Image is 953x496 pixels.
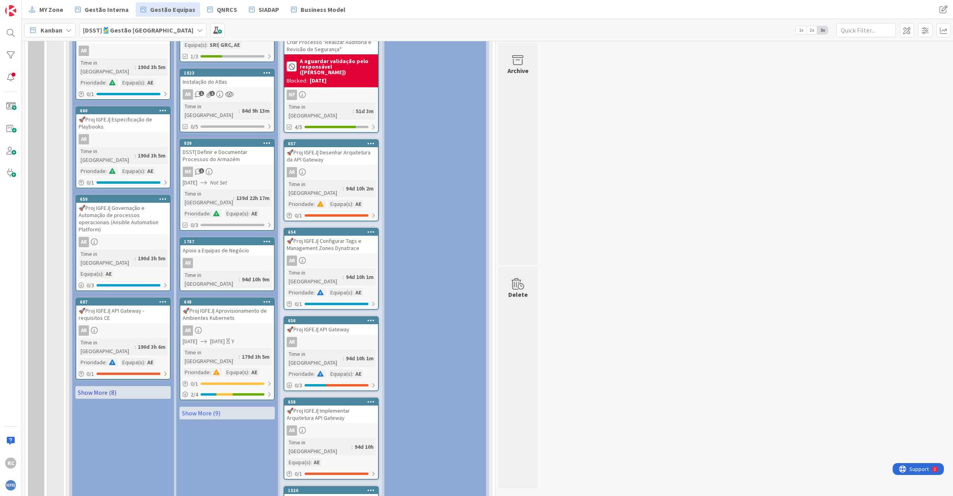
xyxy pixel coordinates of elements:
div: 🚀Proj IGFEJ| API Gateway [284,324,378,335]
span: 1 [199,91,204,96]
div: 660 [80,108,170,113]
span: 0 / 1 [191,380,198,388]
div: 656 [284,317,378,324]
a: Gestão Equipas [136,2,200,17]
div: AE [145,167,155,175]
div: AE [353,200,363,208]
i: Not Set [210,179,227,186]
span: Gestão Equipas [150,5,195,14]
span: : [314,369,315,378]
div: 🚀Proj IGFEJ| Implementar Arquitetura API Gateway [284,406,378,423]
div: 659🚀Proj IGFEJ| Governação e Automação de processos operacionais (Ansible Automation Platform) [76,196,170,235]
span: 2 / 4 [191,390,198,399]
div: 660🚀Proj IGFEJ| Especificação de Playbooks [76,107,170,132]
div: 939DSST| Definir e Documentar Processos do Armazém [180,140,274,164]
span: 4/5 [295,123,302,131]
div: Equipa(s) [79,269,102,278]
div: 0/3 [76,281,170,290]
span: : [106,78,107,87]
div: Apoio a Equipas de Negócio [180,245,274,256]
a: Business Model [286,2,350,17]
div: 1823 [180,69,274,77]
div: 1823 [184,70,274,76]
b: [DSST]🎽Gestão [GEOGRAPHIC_DATA] [83,26,193,34]
div: 179d 3h 5m [240,352,272,361]
span: : [102,269,104,278]
div: AR [287,167,297,177]
div: Prioridade [79,78,106,87]
span: Business Model [301,5,345,14]
div: 658🚀Proj IGFEJ| Implementar Arquitetura API Gateway [284,398,378,423]
span: QNRCS [217,5,237,14]
div: AR [183,89,193,100]
span: 0 / 3 [295,381,302,390]
div: Time in [GEOGRAPHIC_DATA] [287,180,343,197]
div: 1787Apoio a Equipas de Negócio [180,238,274,256]
div: 0/1 [180,379,274,389]
span: : [144,78,145,87]
div: AR [79,134,89,144]
span: MY Zone [39,5,63,14]
div: 657 [284,140,378,147]
div: 139d 22h 17m [234,194,272,202]
div: 🚀Proj IGFEJ| Configurar Tags e Management Zones Dynatrace [284,236,378,253]
div: 687🚀Proj IGFEJ| API Gateway - requisitos CE [76,298,170,323]
span: : [144,358,145,367]
div: 659 [76,196,170,203]
div: AR [183,325,193,336]
div: Prioridade [79,358,106,367]
span: : [343,184,344,193]
div: 94d 10h 2m [344,184,376,193]
span: : [206,40,208,49]
div: 658 [284,398,378,406]
span: 0 / 1 [87,179,94,187]
span: : [248,368,249,377]
span: 3x [817,26,828,34]
span: 2x [806,26,817,34]
div: 0/1 [284,211,378,221]
div: Criar Processo "Realizar Auditoria e Revisão de Segurança" [284,30,378,54]
span: : [351,442,353,451]
div: 🚀Proj IGFEJ| Especificação de Playbooks [76,114,170,132]
div: 648 [184,299,274,305]
div: 939 [180,140,274,147]
div: Time in [GEOGRAPHIC_DATA] [79,147,135,164]
div: NF [284,90,378,100]
span: 0 / 1 [87,90,94,98]
div: Time in [GEOGRAPHIC_DATA] [79,338,135,356]
div: 660 [76,107,170,114]
div: 656 [288,318,378,323]
span: [DATE] [183,179,197,187]
span: : [106,167,107,175]
span: : [210,209,211,218]
div: Criar Processo "Realizar Auditoria e Revisão de Segurança" [284,37,378,54]
span: [DATE] [183,337,197,346]
div: 190d 3h 5m [136,151,168,160]
div: Equipa(s) [328,369,352,378]
div: 51d 3m [354,107,376,115]
div: Prioridade [79,167,106,175]
div: AR [284,337,378,347]
div: 🚀Proj IGFEJ| Governação e Automação de processos operacionais (Ansible Automation Platform) [76,203,170,235]
div: 190d 3h 5m [136,63,168,71]
div: Equipa(s) [120,78,144,87]
div: 🚀Proj IGFEJ| Desenhar Arquitetura da API Gateway [284,147,378,165]
div: 94d 10h 9m [240,275,272,284]
span: : [248,209,249,218]
div: Instalação do Atlas [180,77,274,87]
div: Time in [GEOGRAPHIC_DATA] [79,58,135,76]
div: 0/1 [76,178,170,188]
span: : [352,369,353,378]
div: Equipa(s) [183,40,206,49]
div: AR [76,46,170,56]
span: Kanban [41,25,62,35]
span: SIADAP [259,5,279,14]
span: 1/3 [191,52,198,61]
span: : [343,273,344,281]
div: AR [183,258,193,268]
b: A aguardar validação pelo responsável ([PERSON_NAME]) [300,58,376,75]
div: AR [180,89,274,100]
span: : [233,194,234,202]
div: AR [284,425,378,436]
div: Archive [507,66,529,75]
